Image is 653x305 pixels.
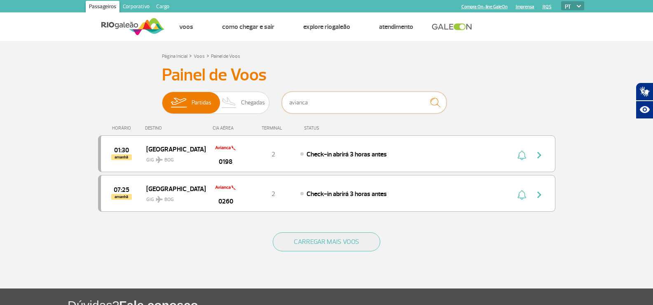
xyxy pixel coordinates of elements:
[111,154,132,160] span: amanhã
[146,192,199,203] span: GIG
[303,23,350,31] a: Explore RIOgaleão
[146,144,199,154] span: [GEOGRAPHIC_DATA]
[218,196,233,206] span: 0260
[516,4,534,9] a: Imprensa
[86,1,119,14] a: Passageiros
[156,196,163,203] img: destiny_airplane.svg
[179,23,193,31] a: Voos
[206,51,209,60] a: >
[217,92,241,113] img: slider-desembarque
[114,147,129,153] span: 2025-08-26 01:30:00
[111,194,132,200] span: amanhã
[164,196,174,203] span: BOG
[307,190,387,198] span: Check-in abrirá 3 horas antes
[246,125,300,131] div: TERMINAL
[162,53,187,59] a: Página Inicial
[219,157,232,167] span: 0198
[636,83,653,119] div: Plugin de acessibilidade da Hand Talk.
[205,125,246,131] div: CIA AÉREA
[379,23,413,31] a: Atendimento
[156,156,163,163] img: destiny_airplane.svg
[461,4,508,9] a: Compra On-line GaleOn
[194,53,205,59] a: Voos
[282,92,447,113] input: Voo, cidade ou cia aérea
[101,125,145,131] div: HORÁRIO
[273,232,380,251] button: CARREGAR MAIS VOOS
[119,1,153,14] a: Corporativo
[517,190,526,200] img: sino-painel-voo.svg
[300,125,367,131] div: STATUS
[166,92,192,113] img: slider-embarque
[153,1,173,14] a: Cargo
[189,51,192,60] a: >
[271,190,275,198] span: 2
[192,92,211,113] span: Partidas
[636,83,653,101] button: Abrir tradutor de língua de sinais.
[114,187,129,193] span: 2025-08-26 07:25:00
[517,150,526,160] img: sino-painel-voo.svg
[146,183,199,194] span: [GEOGRAPHIC_DATA]
[164,156,174,164] span: BOG
[145,125,205,131] div: DESTINO
[543,4,552,9] a: RQS
[146,152,199,164] span: GIG
[162,65,492,85] h3: Painel de Voos
[241,92,265,113] span: Chegadas
[636,101,653,119] button: Abrir recursos assistivos.
[211,53,240,59] a: Painel de Voos
[307,150,387,158] span: Check-in abrirá 3 horas antes
[271,150,275,158] span: 2
[534,150,544,160] img: seta-direita-painel-voo.svg
[222,23,274,31] a: Como chegar e sair
[534,190,544,200] img: seta-direita-painel-voo.svg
